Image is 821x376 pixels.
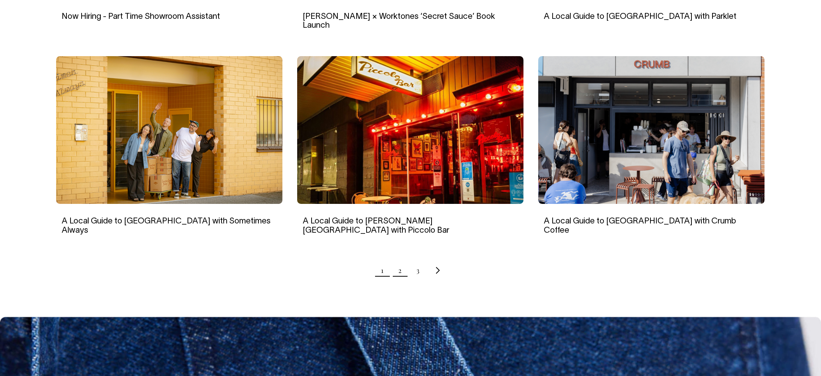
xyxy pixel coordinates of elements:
[544,218,736,234] a: A Local Guide to [GEOGRAPHIC_DATA] with Crumb Coffee
[56,56,282,204] img: A Local Guide to Adelaide with Sometimes Always
[544,13,736,20] a: A Local Guide to [GEOGRAPHIC_DATA] with Parklet
[434,261,440,280] a: Next page
[381,261,384,280] span: Page 1
[62,13,220,20] a: Now Hiring - Part Time Showroom Assistant
[297,56,523,204] img: A Local Guide to Potts Point with Piccolo Bar
[62,218,271,234] a: A Local Guide to [GEOGRAPHIC_DATA] with Sometimes Always
[538,56,765,204] img: People gather outside a cafe with a shopfront sign that reads "crumb".
[303,218,449,234] a: A Local Guide to [PERSON_NAME][GEOGRAPHIC_DATA] with Piccolo Bar
[303,13,495,29] a: [PERSON_NAME] × Worktones ‘Secret Sauce’ Book Launch
[56,261,765,280] nav: Pagination
[398,261,402,280] a: Page 2
[416,261,419,280] a: Page 3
